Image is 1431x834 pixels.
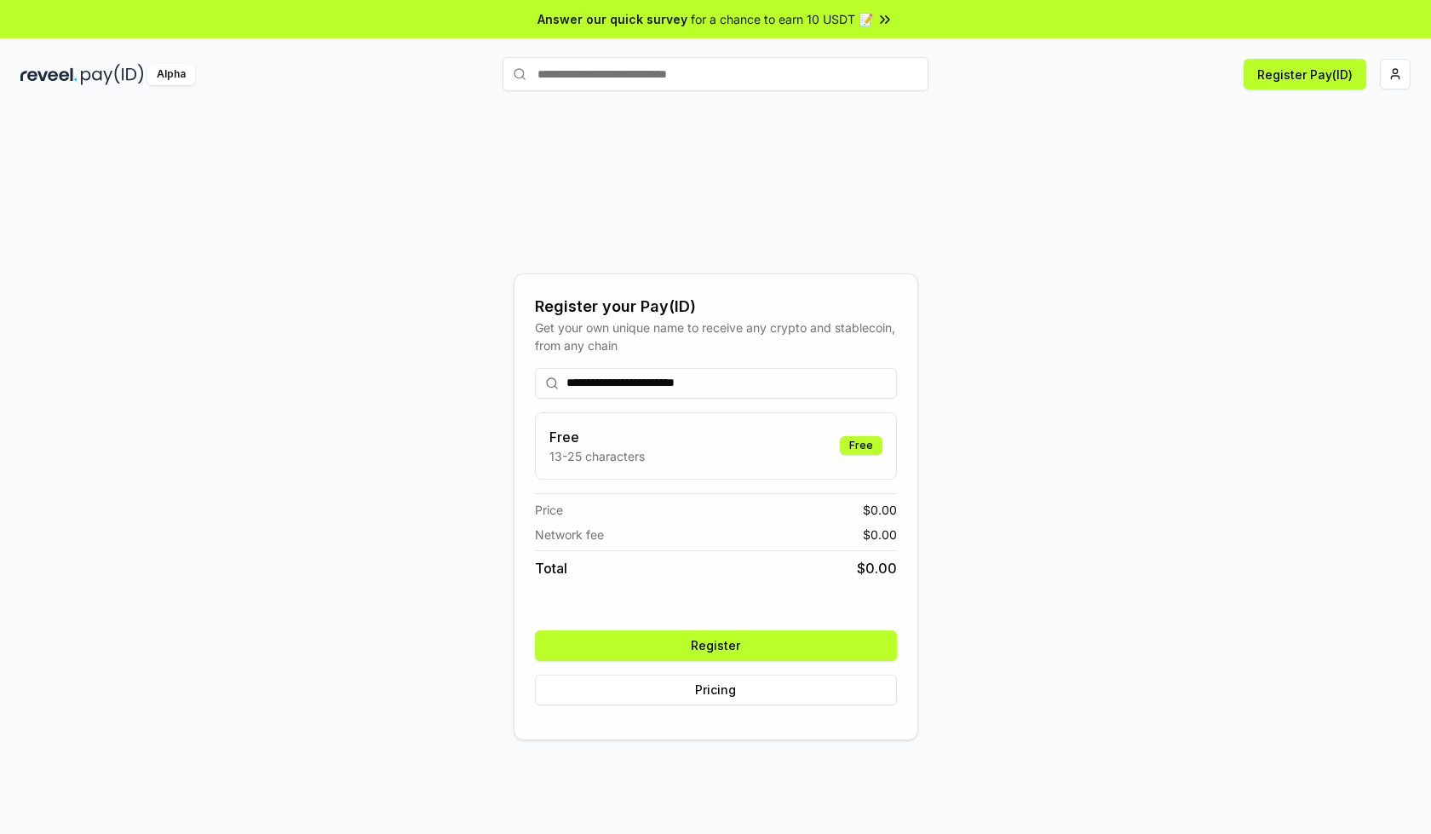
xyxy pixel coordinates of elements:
div: Free [840,436,882,455]
span: $ 0.00 [863,526,897,544]
button: Register [535,630,897,661]
h3: Free [549,427,645,447]
span: Price [535,501,563,519]
img: pay_id [81,64,144,85]
div: Register your Pay(ID) [535,295,897,319]
p: 13-25 characters [549,447,645,465]
span: Total [535,558,567,578]
span: Network fee [535,526,604,544]
span: Answer our quick survey [537,10,687,28]
span: $ 0.00 [863,501,897,519]
span: $ 0.00 [857,558,897,578]
button: Pricing [535,675,897,705]
span: for a chance to earn 10 USDT 📝 [691,10,873,28]
img: reveel_dark [20,64,78,85]
button: Register Pay(ID) [1244,59,1366,89]
div: Get your own unique name to receive any crypto and stablecoin, from any chain [535,319,897,354]
div: Alpha [147,64,195,85]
